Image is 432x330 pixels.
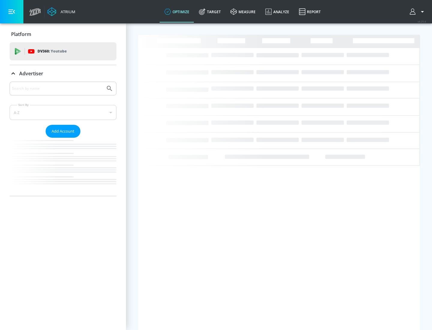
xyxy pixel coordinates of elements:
[17,103,30,107] label: Sort By
[294,1,325,22] a: Report
[160,1,194,22] a: optimize
[418,20,426,23] span: v 4.25.4
[10,65,116,82] div: Advertiser
[260,1,294,22] a: Analyze
[37,48,67,55] p: DV360:
[10,42,116,60] div: DV360: Youtube
[10,82,116,196] div: Advertiser
[58,9,75,14] div: Atrium
[226,1,260,22] a: measure
[11,31,31,37] p: Platform
[10,105,116,120] div: A-Z
[194,1,226,22] a: Target
[52,128,74,135] span: Add Account
[10,138,116,196] nav: list of Advertiser
[46,125,80,138] button: Add Account
[19,70,43,77] p: Advertiser
[10,26,116,43] div: Platform
[12,85,103,92] input: Search by name
[47,7,75,16] a: Atrium
[51,48,67,54] p: Youtube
